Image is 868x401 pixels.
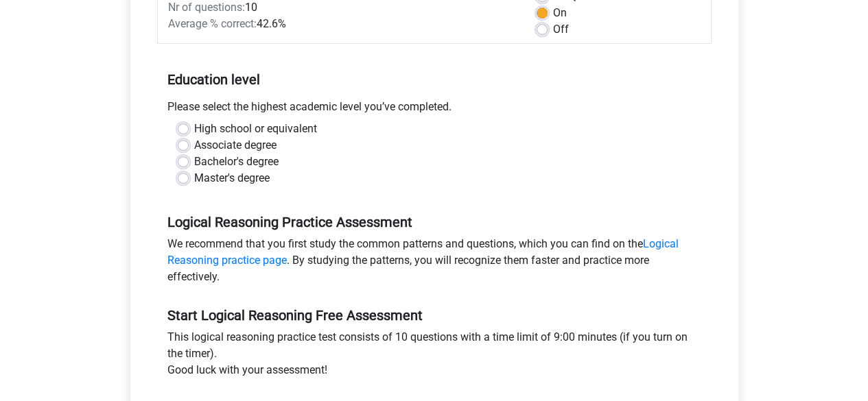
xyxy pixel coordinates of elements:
[194,121,317,137] label: High school or equivalent
[168,17,257,30] span: Average % correct:
[167,214,701,230] h5: Logical Reasoning Practice Assessment
[194,154,279,170] label: Bachelor's degree
[194,137,277,154] label: Associate degree
[553,21,569,38] label: Off
[157,99,712,121] div: Please select the highest academic level you’ve completed.
[157,329,712,384] div: This logical reasoning practice test consists of 10 questions with a time limit of 9:00 minutes (...
[553,5,567,21] label: On
[157,236,712,291] div: We recommend that you first study the common patterns and questions, which you can find on the . ...
[167,307,701,324] h5: Start Logical Reasoning Free Assessment
[168,1,245,14] span: Nr of questions:
[158,16,526,32] div: 42.6%
[167,66,701,93] h5: Education level
[194,170,270,186] label: Master's degree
